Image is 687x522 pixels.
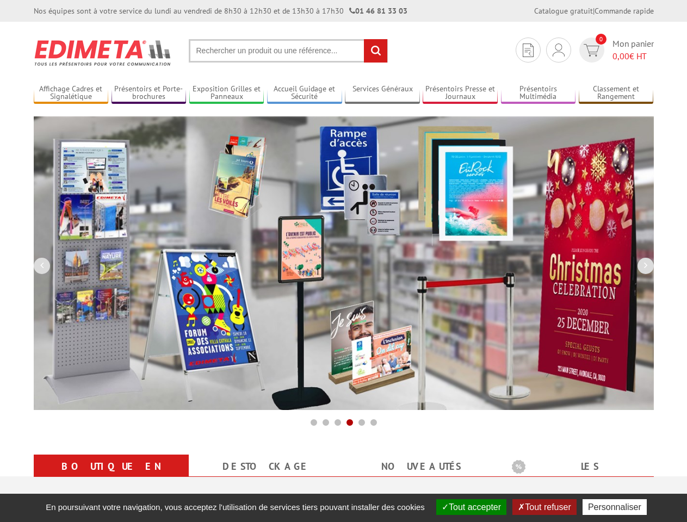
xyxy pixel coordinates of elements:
img: devis rapide [523,43,534,57]
a: Exposition Grilles et Panneaux [189,84,264,102]
div: Nos équipes sont à votre service du lundi au vendredi de 8h30 à 12h30 et de 13h30 à 17h30 [34,5,407,16]
a: Présentoirs et Porte-brochures [112,84,187,102]
a: Présentoirs Presse et Journaux [423,84,498,102]
b: Les promotions [512,457,648,478]
span: € HT [612,50,654,63]
img: devis rapide [584,44,599,57]
span: 0,00 [612,51,629,61]
img: Présentoir, panneau, stand - Edimeta - PLV, affichage, mobilier bureau, entreprise [34,33,172,73]
a: Destockage [202,457,331,476]
a: Classement et Rangement [579,84,654,102]
button: Personnaliser (fenêtre modale) [583,499,647,515]
strong: 01 46 81 33 03 [349,6,407,16]
img: devis rapide [553,43,565,57]
a: Présentoirs Multimédia [501,84,576,102]
a: Services Généraux [345,84,420,102]
button: Tout accepter [436,499,506,515]
a: devis rapide 0 Mon panier 0,00€ HT [577,38,654,63]
div: | [534,5,654,16]
input: rechercher [364,39,387,63]
button: Tout refuser [512,499,576,515]
a: Les promotions [512,457,641,496]
a: Affichage Cadres et Signalétique [34,84,109,102]
span: 0 [596,34,606,45]
a: Commande rapide [595,6,654,16]
input: Rechercher un produit ou une référence... [189,39,388,63]
span: Mon panier [612,38,654,63]
a: Accueil Guidage et Sécurité [267,84,342,102]
a: nouveautés [357,457,486,476]
a: Catalogue gratuit [534,6,593,16]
